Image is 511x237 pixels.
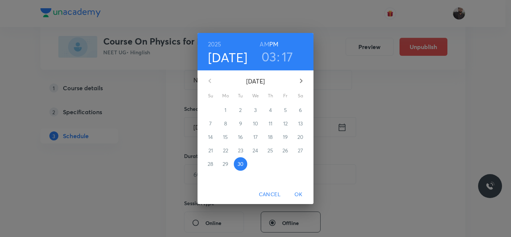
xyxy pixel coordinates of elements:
span: Cancel [259,190,281,199]
span: Fr [279,92,292,100]
button: AM [260,39,269,49]
h3: : [277,49,280,64]
button: OK [287,188,310,201]
button: 03 [261,49,276,64]
button: 17 [282,49,293,64]
button: Cancel [256,188,284,201]
span: Tu [234,92,247,100]
span: Su [204,92,217,100]
span: Sa [294,92,307,100]
span: Th [264,92,277,100]
button: [DATE] [208,49,248,65]
button: PM [269,39,278,49]
p: 30 [238,160,244,168]
span: Mo [219,92,232,100]
span: We [249,92,262,100]
button: 30 [234,157,247,171]
button: 2025 [208,39,221,49]
span: OK [290,190,307,199]
p: [DATE] [219,77,292,86]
